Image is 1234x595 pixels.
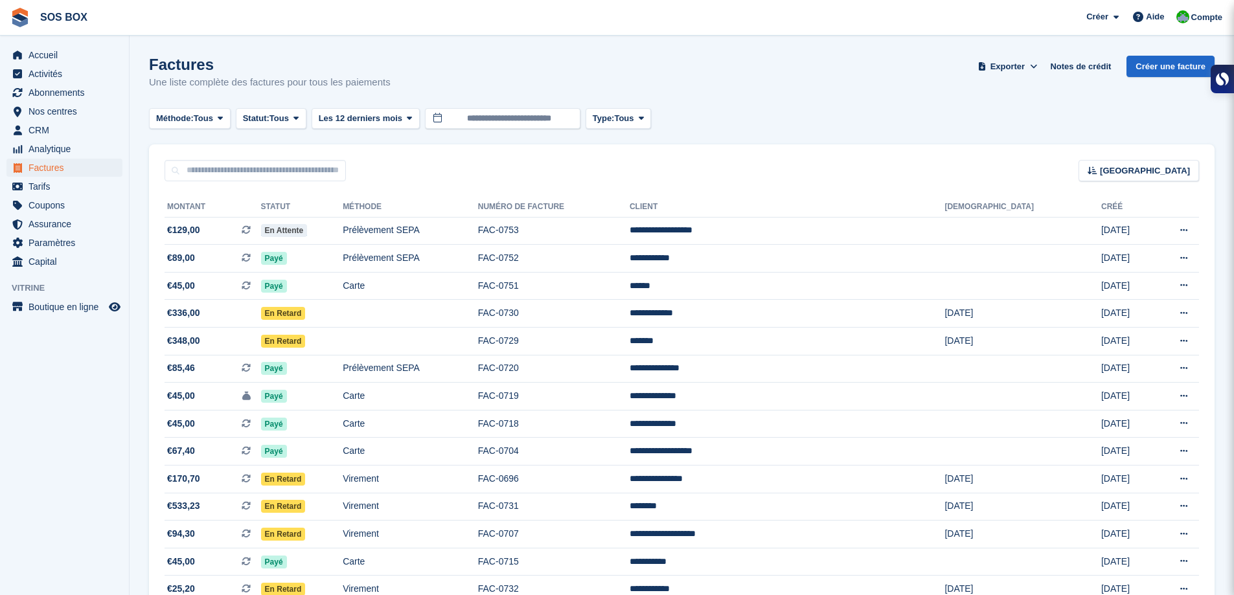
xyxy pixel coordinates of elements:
[261,445,287,458] span: Payé
[12,282,129,295] span: Vitrine
[167,499,200,513] span: €533,23
[1101,217,1151,245] td: [DATE]
[944,466,1101,493] td: [DATE]
[167,251,195,265] span: €89,00
[261,280,287,293] span: Payé
[29,102,106,120] span: Nos centres
[1146,10,1164,23] span: Aide
[167,555,195,568] span: €45,00
[1176,10,1189,23] img: Fabrice
[944,521,1101,548] td: [DATE]
[1045,56,1116,77] a: Notes de crédit
[593,112,615,125] span: Type:
[312,108,420,129] button: Les 12 derniers mois
[29,298,106,316] span: Boutique en ligne
[1100,164,1190,177] span: [GEOGRAPHIC_DATA]
[1126,56,1215,77] a: Créer une facture
[29,215,106,233] span: Assurance
[261,528,306,541] span: En retard
[10,8,30,27] img: stora-icon-8386f47178a22dfd0bd8f6a31ec36ba5ce8667c1dd55bd0f319d3a0aa187defe.svg
[261,473,306,486] span: En retard
[478,300,630,328] td: FAC-0730
[167,334,200,348] span: €348,00
[478,466,630,493] td: FAC-0696
[261,390,287,403] span: Payé
[6,140,122,158] a: menu
[586,108,652,129] button: Type: Tous
[1101,438,1151,466] td: [DATE]
[1101,383,1151,410] td: [DATE]
[167,472,200,486] span: €170,70
[6,215,122,233] a: menu
[1101,245,1151,273] td: [DATE]
[478,548,630,576] td: FAC-0715
[165,197,261,218] th: Montant
[1101,548,1151,576] td: [DATE]
[478,493,630,521] td: FAC-0731
[990,60,1025,73] span: Exporter
[261,224,308,237] span: En attente
[975,56,1040,77] button: Exporter
[167,361,195,375] span: €85,46
[614,112,634,125] span: Tous
[29,234,106,252] span: Paramètres
[343,410,478,438] td: Carte
[1101,493,1151,521] td: [DATE]
[1101,197,1151,218] th: Créé
[29,253,106,271] span: Capital
[6,177,122,196] a: menu
[944,197,1101,218] th: [DEMOGRAPHIC_DATA]
[29,46,106,64] span: Accueil
[149,56,391,73] h1: Factures
[1101,521,1151,548] td: [DATE]
[343,438,478,466] td: Carte
[167,444,195,458] span: €67,40
[167,527,195,541] span: €94,30
[6,253,122,271] a: menu
[236,108,306,129] button: Statut: Tous
[478,438,630,466] td: FAC-0704
[478,355,630,383] td: FAC-0720
[630,197,944,218] th: Client
[167,389,195,403] span: €45,00
[319,112,402,125] span: Les 12 derniers mois
[1101,410,1151,438] td: [DATE]
[6,234,122,252] a: menu
[29,65,106,83] span: Activités
[6,159,122,177] a: menu
[167,306,200,320] span: €336,00
[6,196,122,214] a: menu
[478,328,630,355] td: FAC-0729
[261,307,306,320] span: En retard
[1101,300,1151,328] td: [DATE]
[944,328,1101,355] td: [DATE]
[944,300,1101,328] td: [DATE]
[478,245,630,273] td: FAC-0752
[6,121,122,139] a: menu
[343,355,478,383] td: Prélèvement SEPA
[261,418,287,431] span: Payé
[478,272,630,300] td: FAC-0751
[29,196,106,214] span: Coupons
[167,417,195,431] span: €45,00
[6,298,122,316] a: menu
[149,75,391,90] p: Une liste complète des factures pour tous les paiements
[156,112,194,125] span: Méthode:
[1101,355,1151,383] td: [DATE]
[35,6,93,28] a: SOS BOX
[29,140,106,158] span: Analytique
[167,223,200,237] span: €129,00
[261,252,287,265] span: Payé
[261,556,287,568] span: Payé
[29,159,106,177] span: Factures
[107,299,122,315] a: Boutique d'aperçu
[6,65,122,83] a: menu
[1191,11,1222,24] span: Compte
[6,84,122,102] a: menu
[478,410,630,438] td: FAC-0718
[478,383,630,410] td: FAC-0719
[243,112,269,125] span: Statut:
[194,112,213,125] span: Tous
[343,217,478,245] td: Prélèvement SEPA
[261,335,306,348] span: En retard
